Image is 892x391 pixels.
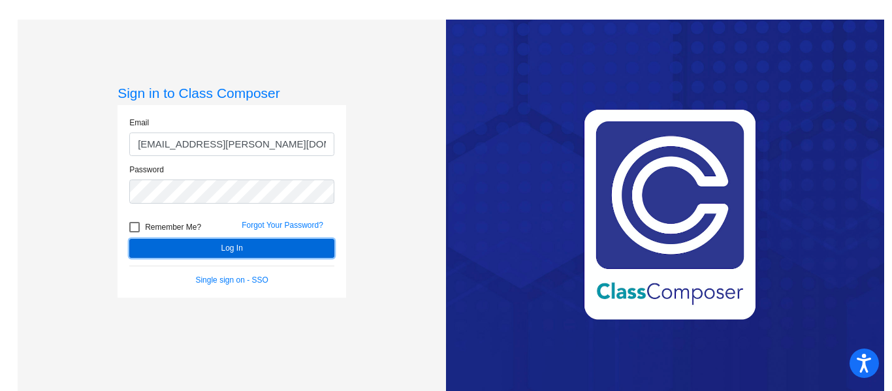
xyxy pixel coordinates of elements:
label: Email [129,117,149,129]
a: Forgot Your Password? [242,221,323,230]
a: Single sign on - SSO [195,275,268,285]
span: Remember Me? [145,219,201,235]
button: Log In [129,239,334,258]
label: Password [129,164,164,176]
h3: Sign in to Class Composer [118,85,346,101]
